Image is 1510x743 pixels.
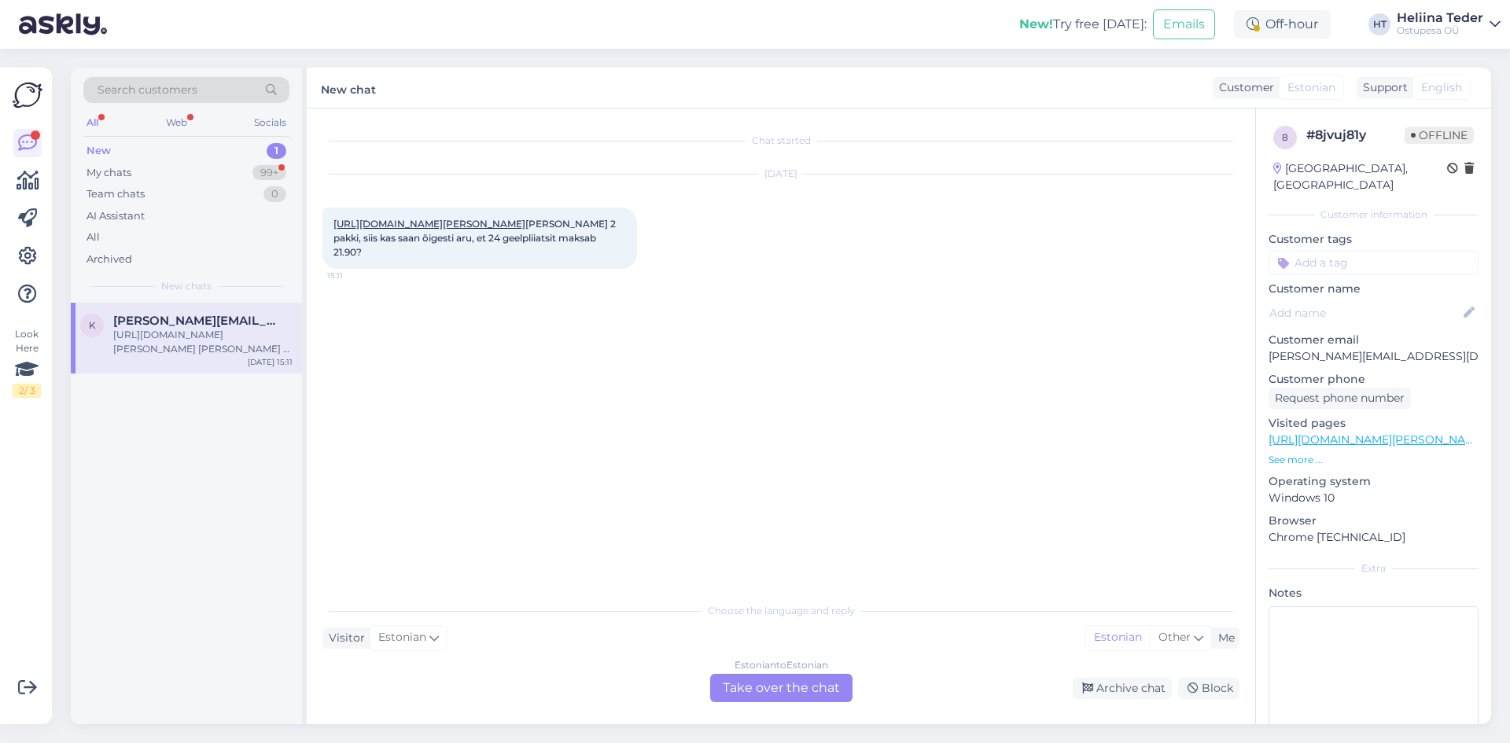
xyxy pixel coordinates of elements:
[251,112,289,133] div: Socials
[89,319,96,331] span: k
[1269,513,1479,529] p: Browser
[87,143,111,159] div: New
[113,328,293,356] div: [URL][DOMAIN_NAME][PERSON_NAME] [PERSON_NAME] 2 pakki, siis kas saan õigesti aru, et 24 geelpliia...
[1269,251,1479,274] input: Add a tag
[1397,12,1483,24] div: Heliina Teder
[1212,630,1235,646] div: Me
[87,165,131,181] div: My chats
[87,186,145,202] div: Team chats
[327,270,386,281] span: 15:11
[1269,473,1479,490] p: Operating system
[87,252,132,267] div: Archived
[13,80,42,110] img: Askly Logo
[1421,79,1462,96] span: English
[1269,348,1479,365] p: [PERSON_NAME][EMAIL_ADDRESS][DOMAIN_NAME]
[1269,529,1479,546] p: Chrome [TECHNICAL_ID]
[267,143,286,159] div: 1
[1306,126,1405,145] div: # 8jvuj81y
[13,384,41,398] div: 2 / 3
[1269,281,1479,297] p: Customer name
[1273,160,1447,193] div: [GEOGRAPHIC_DATA], [GEOGRAPHIC_DATA]
[1287,79,1335,96] span: Estonian
[333,218,618,258] span: [PERSON_NAME] 2 pakki, siis kas saan õigesti aru, et 24 geelpliiatsit maksab 21.90?
[1282,131,1288,143] span: 8
[113,314,277,328] span: karin.sepp26@gmail.com
[1269,208,1479,222] div: Customer information
[1397,12,1501,37] a: Heliina TederOstupesa OÜ
[1213,79,1274,96] div: Customer
[322,134,1239,148] div: Chat started
[735,658,828,672] div: Estonian to Estonian
[13,327,41,398] div: Look Here
[1158,630,1191,644] span: Other
[1269,561,1479,576] div: Extra
[322,604,1239,618] div: Choose the language and reply
[322,630,365,646] div: Visitor
[1405,127,1474,144] span: Offline
[1019,17,1053,31] b: New!
[333,218,525,230] a: [URL][DOMAIN_NAME][PERSON_NAME]
[1368,13,1390,35] div: HT
[248,356,293,368] div: [DATE] 15:11
[1357,79,1408,96] div: Support
[1269,432,1486,447] a: [URL][DOMAIN_NAME][PERSON_NAME]
[1397,24,1483,37] div: Ostupesa OÜ
[87,208,145,224] div: AI Assistant
[1234,10,1331,39] div: Off-hour
[1269,415,1479,432] p: Visited pages
[378,629,426,646] span: Estonian
[1073,678,1172,699] div: Archive chat
[1153,9,1215,39] button: Emails
[1269,388,1411,409] div: Request phone number
[87,230,100,245] div: All
[1019,15,1147,34] div: Try free [DATE]:
[1269,371,1479,388] p: Customer phone
[263,186,286,202] div: 0
[83,112,101,133] div: All
[1269,453,1479,467] p: See more ...
[252,165,286,181] div: 99+
[98,82,197,98] span: Search customers
[321,77,376,98] label: New chat
[1269,490,1479,506] p: Windows 10
[1269,231,1479,248] p: Customer tags
[1269,332,1479,348] p: Customer email
[322,167,1239,181] div: [DATE]
[163,112,190,133] div: Web
[1178,678,1239,699] div: Block
[1269,304,1460,322] input: Add name
[1269,585,1479,601] p: Notes
[710,674,853,702] div: Take over the chat
[161,279,212,293] span: New chats
[1086,626,1150,649] div: Estonian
